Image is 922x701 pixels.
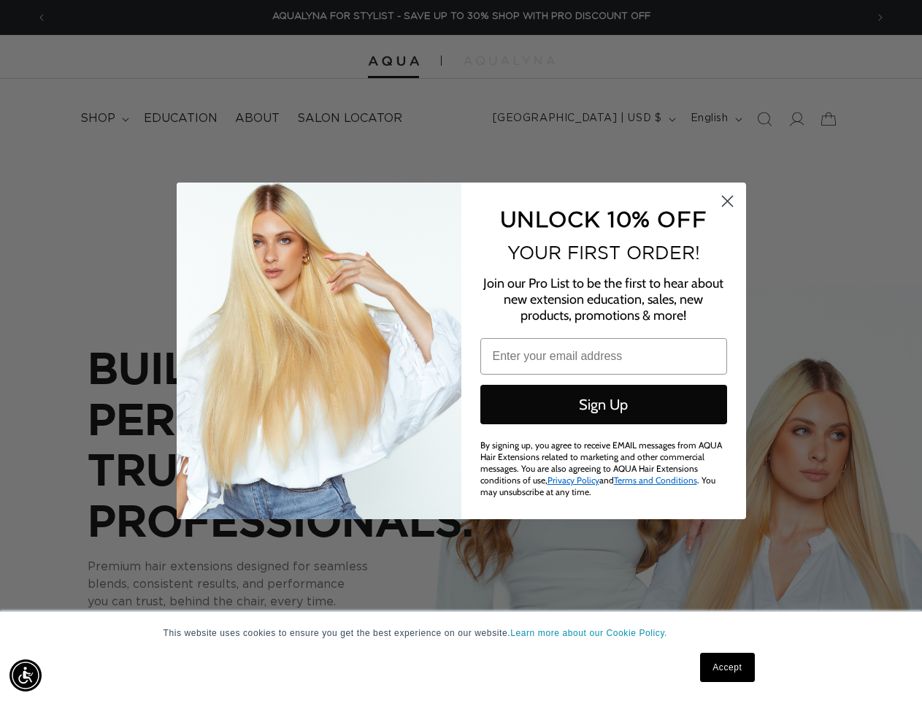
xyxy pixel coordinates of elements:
[614,475,697,486] a: Terms and Conditions
[715,188,740,214] button: Close dialog
[177,183,461,519] img: daab8b0d-f573-4e8c-a4d0-05ad8d765127.png
[849,631,922,701] iframe: Chat Widget
[510,628,667,638] a: Learn more about our Cookie Policy.
[480,338,727,375] input: Enter your email address
[164,627,759,640] p: This website uses cookies to ensure you get the best experience on our website.
[9,659,42,692] div: Accessibility Menu
[700,653,754,682] a: Accept
[548,475,599,486] a: Privacy Policy
[480,440,722,497] span: By signing up, you agree to receive EMAIL messages from AQUA Hair Extensions related to marketing...
[507,242,700,263] span: YOUR FIRST ORDER!
[483,275,723,323] span: Join our Pro List to be the first to hear about new extension education, sales, new products, pro...
[500,207,707,231] span: UNLOCK 10% OFF
[480,385,727,424] button: Sign Up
